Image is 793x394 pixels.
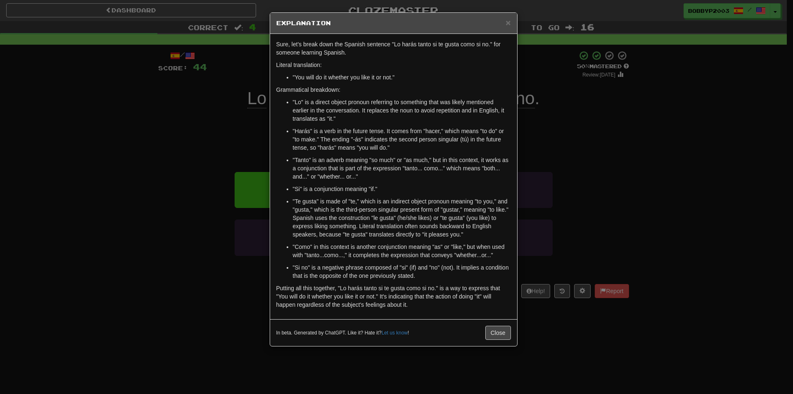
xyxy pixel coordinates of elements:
[276,61,511,69] p: Literal translation:
[276,40,511,57] p: Sure, let's break down the Spanish sentence "Lo harás tanto si te gusta como si no." for someone ...
[293,185,511,193] p: "Si" is a conjunction meaning "if."
[293,73,511,81] li: "You will do it whether you like it or not."
[293,127,511,152] p: "Harás" is a verb in the future tense. It comes from "hacer," which means "to do" or "to make." T...
[276,330,409,337] small: In beta. Generated by ChatGPT. Like it? Hate it? !
[382,330,408,336] a: Let us know
[293,197,511,239] p: "Te gusta" is made of "te," which is an indirect object pronoun meaning "to you," and "gusta," wh...
[276,284,511,309] p: Putting all this together, "Lo harás tanto si te gusta como si no." is a way to express that "You...
[506,18,510,27] button: Close
[485,326,511,340] button: Close
[276,19,511,27] h5: Explanation
[293,98,511,123] p: "Lo" is a direct object pronoun referring to something that was likely mentioned earlier in the c...
[506,18,510,27] span: ×
[293,156,511,181] p: "Tanto" is an adverb meaning "so much" or "as much," but in this context, it works as a conjuncti...
[293,263,511,280] p: "Si no" is a negative phrase composed of "si" (if) and "no" (not). It implies a condition that is...
[276,86,511,94] p: Grammatical breakdown:
[293,243,511,259] p: "Como" in this context is another conjunction meaning "as" or "like," but when used with "tanto.....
